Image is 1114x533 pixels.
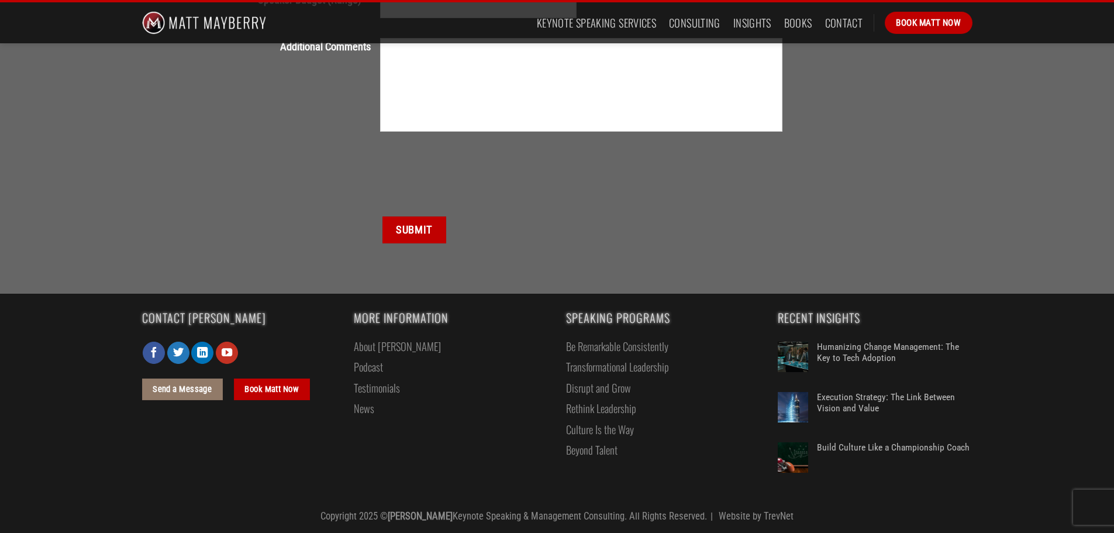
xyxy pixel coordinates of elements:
a: Book Matt Now [234,379,310,400]
a: Follow on YouTube [216,342,238,364]
iframe: reCAPTCHA [380,152,558,198]
img: Matt Mayberry [142,2,267,43]
span: More Information [354,312,549,324]
a: Build Culture Like a Championship Coach [817,442,972,477]
span: Send a Message [153,383,212,397]
span: Book Matt Now [244,383,299,397]
strong: [PERSON_NAME] [388,511,453,522]
a: Contact [825,12,863,33]
a: Follow on LinkedIn [191,342,213,364]
a: Follow on Twitter [167,342,189,364]
a: Book Matt Now [885,12,972,34]
a: Culture Is the Way [566,419,634,439]
a: Be Remarkable Consistently [566,336,668,356]
a: Consulting [669,12,720,33]
a: About [PERSON_NAME] [354,336,441,356]
label: Additional Comments [142,38,380,55]
span: Contact [PERSON_NAME] [142,312,337,324]
span: Recent Insights [778,312,972,324]
a: Testimonials [354,377,400,398]
a: Execution Strategy: The Link Between Vision and Value [817,392,972,427]
a: Insights [733,12,771,33]
a: Keynote Speaking Services [537,12,656,33]
a: Follow on Facebook [143,342,165,364]
span: | [707,511,716,522]
a: Send a Message [142,379,223,400]
a: Beyond Talent [566,439,618,460]
input: Submit [382,216,446,243]
span: Book Matt Now [896,16,961,30]
a: News [354,398,374,418]
a: Humanizing Change Management: The Key to Tech Adoption [817,342,972,377]
a: Disrupt and Grow [566,377,631,398]
a: Rethink Leadership [566,398,636,418]
a: Transformational Leadership [566,356,669,377]
a: Books [784,12,812,33]
a: Podcast [354,356,383,377]
a: Website by TrevNet [719,511,794,522]
span: Speaking Programs [566,312,761,324]
div: Copyright 2025 © Keynote Speaking & Management Consulting. All Rights Reserved. [142,509,972,525]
